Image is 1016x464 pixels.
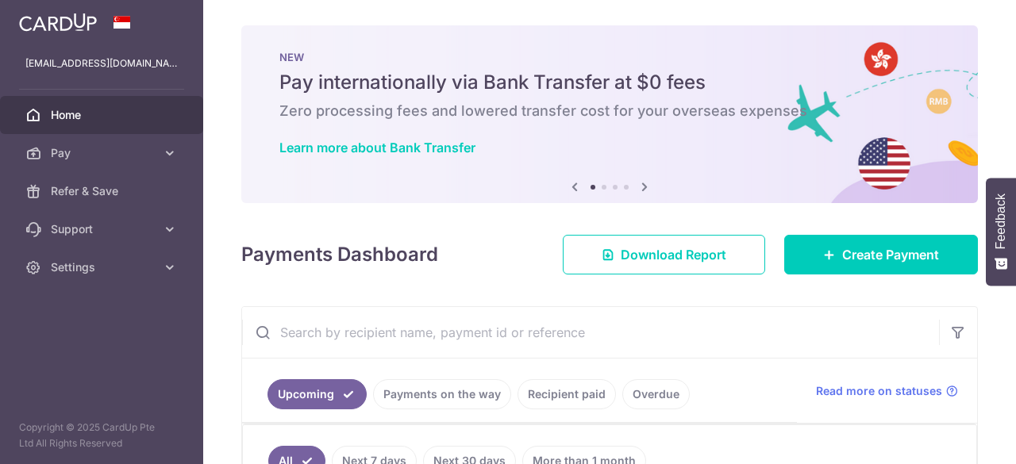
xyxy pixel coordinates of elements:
h4: Payments Dashboard [241,240,438,269]
a: Recipient paid [518,379,616,409]
span: Refer & Save [51,183,156,199]
span: Support [51,221,156,237]
a: Learn more about Bank Transfer [279,140,475,155]
span: Read more on statuses [816,383,942,399]
img: Bank transfer banner [241,25,978,203]
span: Download Report [621,245,726,264]
span: Settings [51,259,156,275]
h6: Zero processing fees and lowered transfer cost for your overseas expenses [279,102,940,121]
a: Read more on statuses [816,383,958,399]
a: Download Report [563,235,765,274]
p: [EMAIL_ADDRESS][DOMAIN_NAME] [25,56,178,71]
img: CardUp [19,13,97,32]
input: Search by recipient name, payment id or reference [242,307,939,358]
a: Payments on the way [373,379,511,409]
span: Feedback [994,194,1008,249]
h5: Pay internationally via Bank Transfer at $0 fees [279,70,940,95]
span: Home [51,107,156,123]
span: Create Payment [842,245,939,264]
button: Feedback - Show survey [986,178,1016,286]
a: Overdue [622,379,690,409]
a: Upcoming [267,379,367,409]
a: Create Payment [784,235,978,274]
p: NEW [279,51,940,63]
span: Pay [51,145,156,161]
